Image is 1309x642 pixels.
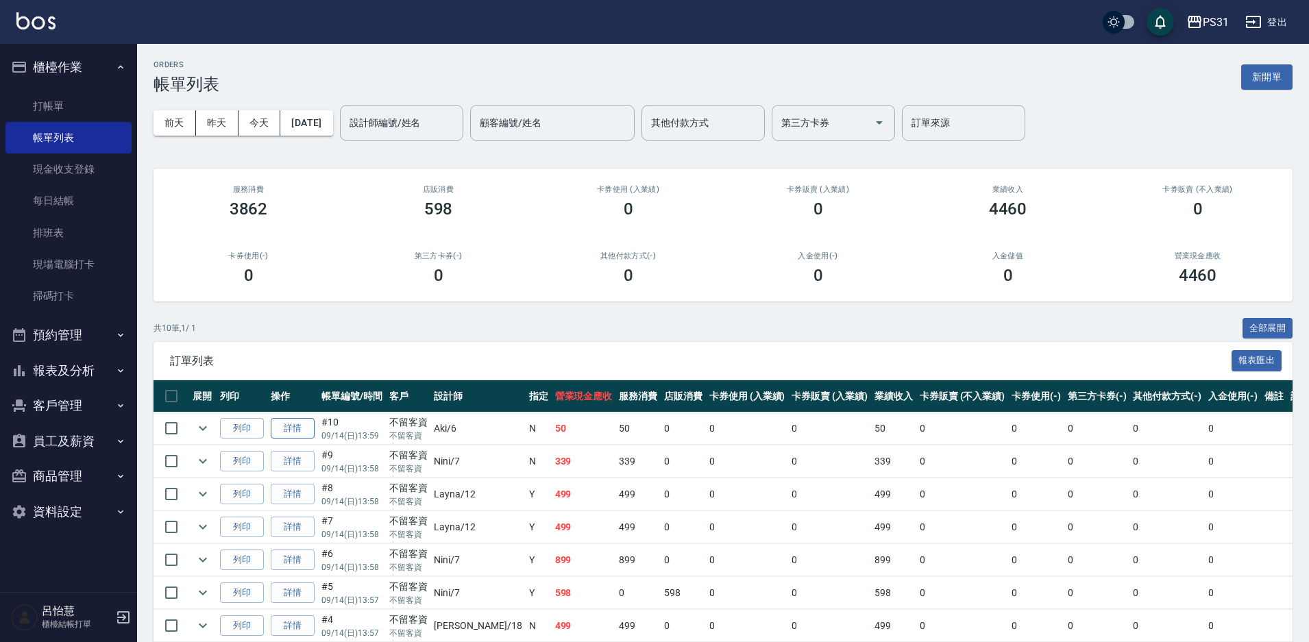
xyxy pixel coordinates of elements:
[220,517,264,538] button: 列印
[624,199,633,219] h3: 0
[430,412,525,445] td: Aki /6
[916,412,1008,445] td: 0
[1232,354,1282,367] a: 報表匯出
[615,577,661,609] td: 0
[526,380,552,412] th: 指定
[5,49,132,85] button: 櫃檯作業
[389,561,428,573] p: 不留客資
[1064,380,1130,412] th: 第三方卡券(-)
[321,528,382,541] p: 09/14 (日) 13:58
[1008,412,1064,445] td: 0
[661,380,706,412] th: 店販消費
[389,528,428,541] p: 不留客資
[661,478,706,510] td: 0
[813,266,823,285] h3: 0
[193,484,213,504] button: expand row
[267,380,318,412] th: 操作
[1008,610,1064,642] td: 0
[788,577,871,609] td: 0
[5,90,132,122] a: 打帳單
[526,610,552,642] td: N
[271,615,315,637] a: 詳情
[389,415,428,430] div: 不留客資
[1261,380,1287,412] th: 備註
[154,75,219,94] h3: 帳單列表
[871,577,916,609] td: 598
[916,478,1008,510] td: 0
[389,462,428,475] p: 不留客資
[5,423,132,459] button: 員工及薪資
[526,445,552,478] td: N
[916,511,1008,543] td: 0
[389,594,428,606] p: 不留客資
[615,445,661,478] td: 339
[1205,577,1261,609] td: 0
[550,185,707,194] h2: 卡券使用 (入業績)
[170,251,327,260] h2: 卡券使用(-)
[5,217,132,249] a: 排班表
[624,266,633,285] h3: 0
[1129,511,1205,543] td: 0
[154,322,196,334] p: 共 10 筆, 1 / 1
[318,610,386,642] td: #4
[1008,380,1064,412] th: 卡券使用(-)
[615,412,661,445] td: 50
[318,412,386,445] td: #10
[154,60,219,69] h2: ORDERS
[1240,10,1293,35] button: 登出
[871,511,916,543] td: 499
[552,478,616,510] td: 499
[813,199,823,219] h3: 0
[916,610,1008,642] td: 0
[318,445,386,478] td: #9
[788,610,871,642] td: 0
[220,615,264,637] button: 列印
[552,445,616,478] td: 339
[788,445,871,478] td: 0
[389,580,428,594] div: 不留客資
[661,412,706,445] td: 0
[42,618,112,630] p: 櫃檯結帳打單
[552,380,616,412] th: 營業現金應收
[706,544,789,576] td: 0
[788,544,871,576] td: 0
[220,484,264,505] button: 列印
[1129,412,1205,445] td: 0
[1129,610,1205,642] td: 0
[1064,478,1130,510] td: 0
[5,388,132,423] button: 客戶管理
[193,451,213,471] button: expand row
[271,517,315,538] a: 詳情
[230,199,268,219] h3: 3862
[1064,544,1130,576] td: 0
[389,613,428,627] div: 不留客資
[526,544,552,576] td: Y
[788,511,871,543] td: 0
[5,458,132,494] button: 商品管理
[430,478,525,510] td: Layna /12
[318,544,386,576] td: #6
[868,112,890,134] button: Open
[318,511,386,543] td: #7
[929,185,1086,194] h2: 業績收入
[615,380,661,412] th: 服務消費
[1179,266,1217,285] h3: 4460
[154,110,196,136] button: 前天
[916,445,1008,478] td: 0
[1064,577,1130,609] td: 0
[1119,185,1276,194] h2: 卡券販賣 (不入業績)
[1129,577,1205,609] td: 0
[220,451,264,472] button: 列印
[238,110,281,136] button: 今天
[1064,445,1130,478] td: 0
[220,550,264,571] button: 列印
[193,517,213,537] button: expand row
[430,610,525,642] td: [PERSON_NAME] /18
[5,122,132,153] a: 帳單列表
[661,610,706,642] td: 0
[389,495,428,508] p: 不留客資
[189,380,217,412] th: 展開
[360,185,517,194] h2: 店販消費
[424,199,453,219] h3: 598
[5,185,132,217] a: 每日結帳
